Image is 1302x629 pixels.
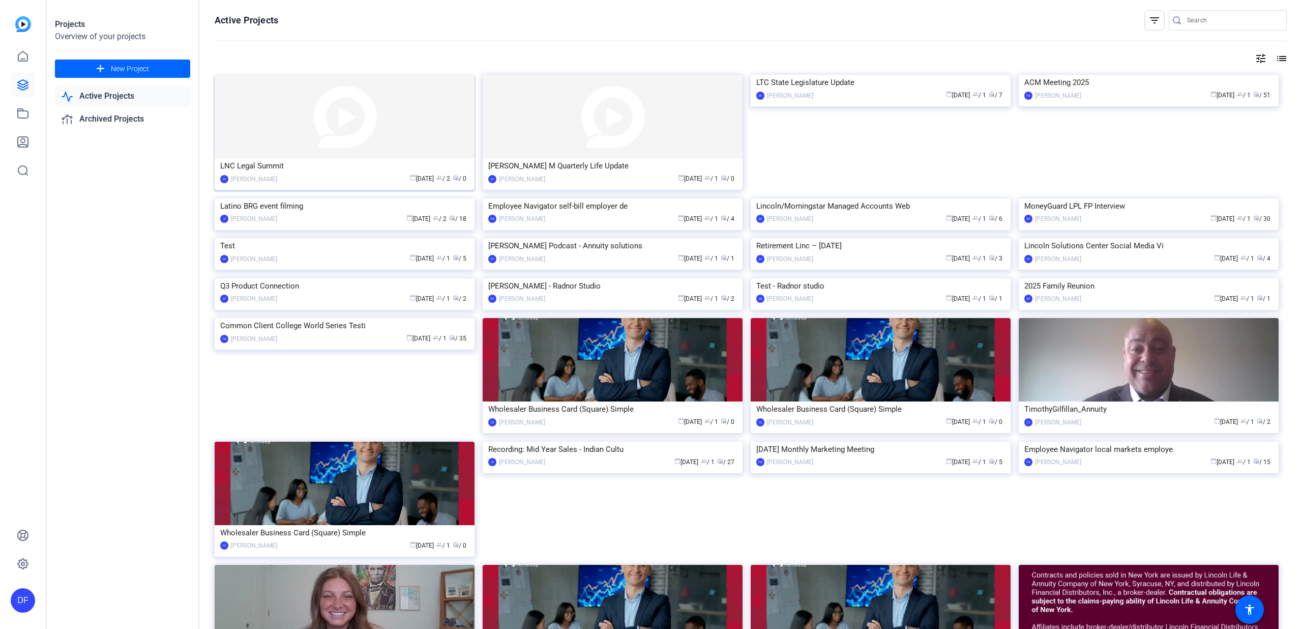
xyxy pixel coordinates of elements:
[946,254,952,261] span: calendar_today
[701,459,715,466] span: / 1
[756,442,1005,457] div: [DATE] Monthly Marketing Meeting
[1214,255,1238,262] span: [DATE]
[972,215,986,222] span: / 1
[488,158,737,174] div: [PERSON_NAME] M Quarterly Life Update
[1210,92,1234,99] span: [DATE]
[1275,52,1287,65] mat-icon: list
[220,541,228,550] div: TG
[410,295,416,301] span: calendar_today
[1148,14,1161,26] mat-icon: filter_list
[721,175,734,182] span: / 0
[220,255,228,263] div: DF
[704,295,711,301] span: group
[436,541,442,548] span: group
[488,238,737,253] div: [PERSON_NAME] Podcast - Annuity solutions
[704,215,718,222] span: / 1
[1240,418,1247,424] span: group
[721,254,727,261] span: radio
[1035,417,1081,427] div: [PERSON_NAME]
[989,418,995,424] span: radio
[678,295,684,301] span: calendar_today
[410,542,434,549] span: [DATE]
[717,458,723,464] span: radio
[111,64,149,74] span: New Project
[1210,215,1234,222] span: [DATE]
[972,255,986,262] span: / 1
[1237,92,1251,99] span: / 1
[453,254,459,261] span: radio
[55,60,190,78] button: New Project
[1244,604,1256,616] mat-icon: accessibility
[220,318,469,333] div: Common Client College World Series Testi
[721,175,727,181] span: radio
[1035,91,1081,101] div: [PERSON_NAME]
[989,254,995,261] span: radio
[488,402,737,417] div: Wholesaler Business Card (Square) Simple
[1257,295,1263,301] span: radio
[946,92,970,99] span: [DATE]
[1240,255,1254,262] span: / 1
[989,91,995,97] span: radio
[1237,458,1243,464] span: group
[946,459,970,466] span: [DATE]
[55,109,190,130] a: Archived Projects
[488,198,737,214] div: Employee Navigator self-bill employer de
[972,459,986,466] span: / 1
[946,458,952,464] span: calendar_today
[756,402,1005,417] div: Wholesaler Business Card (Square) Simple
[220,238,469,253] div: Test
[488,442,737,457] div: Recording: Mid Year Sales - Indian Cultu
[989,215,1002,222] span: / 6
[767,417,813,427] div: [PERSON_NAME]
[989,215,995,221] span: radio
[946,418,970,425] span: [DATE]
[453,255,466,262] span: / 5
[756,295,764,303] div: SR
[756,92,764,100] div: DF
[946,91,952,97] span: calendar_today
[1240,254,1247,261] span: group
[1035,457,1081,467] div: [PERSON_NAME]
[972,295,979,301] span: group
[989,295,995,301] span: radio
[1210,91,1217,97] span: calendar_today
[453,295,466,302] span: / 2
[717,459,734,466] span: / 27
[704,215,711,221] span: group
[989,92,1002,99] span: / 7
[410,295,434,302] span: [DATE]
[1237,215,1243,221] span: group
[1024,92,1032,100] div: TW
[436,254,442,261] span: group
[721,295,734,302] span: / 2
[767,457,813,467] div: [PERSON_NAME]
[1253,92,1270,99] span: / 51
[972,254,979,261] span: group
[1255,52,1267,65] mat-icon: tune
[55,31,190,43] div: Overview of your projects
[1240,418,1254,425] span: / 1
[1240,295,1247,301] span: group
[756,255,764,263] div: DF
[989,459,1002,466] span: / 5
[231,294,277,304] div: [PERSON_NAME]
[453,295,459,301] span: radio
[433,215,439,221] span: group
[94,63,107,75] mat-icon: add
[1253,215,1270,222] span: / 30
[220,198,469,214] div: Latino BRG event filming
[220,295,228,303] div: DF
[1024,198,1273,214] div: MoneyGuard LPL FP Interview
[453,175,466,182] span: / 0
[1024,75,1273,90] div: ACM Meeting 2025
[989,418,1002,425] span: / 0
[499,214,545,224] div: [PERSON_NAME]
[946,215,970,222] span: [DATE]
[704,175,711,181] span: group
[1210,459,1234,466] span: [DATE]
[1210,458,1217,464] span: calendar_today
[756,75,1005,90] div: LTC State Legislature Update
[1257,418,1263,424] span: radio
[1214,418,1220,424] span: calendar_today
[721,418,734,425] span: / 0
